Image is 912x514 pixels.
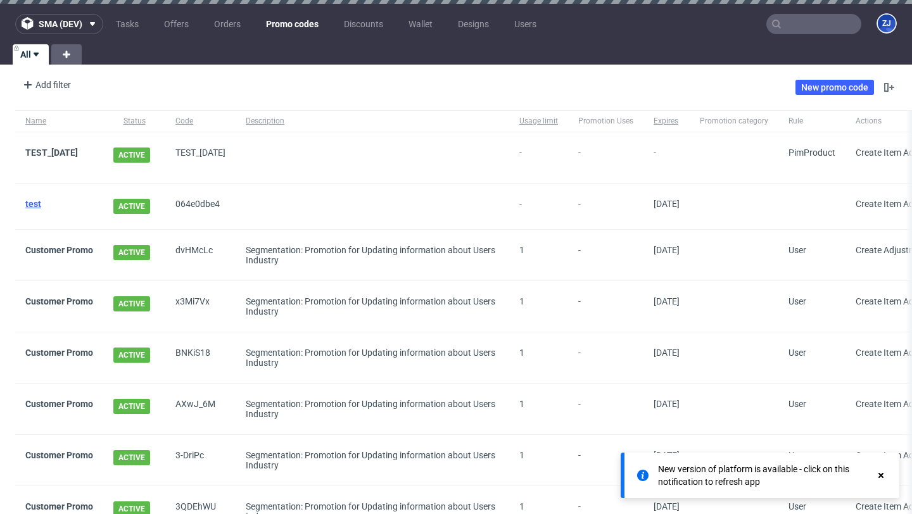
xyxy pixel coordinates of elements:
span: ACTIVE [113,245,150,260]
a: Tasks [108,14,146,34]
span: - [578,199,633,214]
span: AXwJ_6M [175,399,225,419]
span: 1 [519,501,524,511]
span: sma (dev) [39,20,82,28]
div: Segmentation: Promotion for Updating information about Users Industry [246,399,499,419]
span: Expires [654,116,680,127]
span: Status [113,116,155,127]
span: ACTIVE [113,296,150,311]
span: User [788,450,806,460]
span: - [578,245,633,265]
span: 3-DriPc [175,450,225,470]
span: ACTIVE [113,199,150,214]
div: Segmentation: Promotion for Updating information about Users Industry [246,450,499,470]
span: - [578,348,633,368]
span: [DATE] [654,296,680,306]
span: PimProduct [788,147,835,158]
span: [DATE] [654,245,680,255]
span: 1 [519,296,524,306]
span: Name [25,116,93,127]
figcaption: ZJ [878,15,896,32]
span: [DATE] [654,348,680,358]
a: Offers [156,14,196,34]
a: TEST_[DATE] [25,147,78,158]
span: User [788,296,806,306]
span: TEST_[DATE] [175,147,225,168]
div: Add filter [18,75,73,95]
span: BNKiS18 [175,348,225,368]
span: Promotion category [700,116,768,127]
a: Customer Promo [25,348,93,358]
span: Usage limit [519,116,558,127]
span: Rule [788,116,835,127]
span: Code [175,116,225,127]
div: Segmentation: Promotion for Updating information about Users Industry [246,348,499,368]
span: 1 [519,245,524,255]
span: ACTIVE [113,399,150,414]
span: - [578,147,633,168]
span: - [654,147,680,168]
a: Designs [450,14,497,34]
span: User [788,399,806,409]
span: User [788,348,806,358]
a: Promo codes [258,14,326,34]
span: x3Mi7Vx [175,296,225,317]
span: User [788,501,806,511]
a: New promo code [795,80,874,95]
a: Customer Promo [25,245,93,255]
span: ACTIVE [113,147,150,163]
a: Users [507,14,544,34]
a: Discounts [336,14,391,34]
span: [DATE] [654,199,680,209]
span: - [578,399,633,419]
span: 064e0dbe4 [175,199,225,214]
span: 1 [519,348,524,358]
span: [DATE] [654,501,680,511]
div: New version of platform is available - click on this notification to refresh app [658,463,875,488]
a: All [13,44,49,65]
a: Wallet [401,14,440,34]
a: Customer Promo [25,450,93,460]
a: Customer Promo [25,296,93,306]
span: Description [246,116,499,127]
span: ACTIVE [113,450,150,465]
div: Segmentation: Promotion for Updating information about Users Industry [246,296,499,317]
button: sma (dev) [15,14,103,34]
span: 1 [519,450,524,460]
span: - [519,199,558,214]
span: - [578,296,633,317]
span: User [788,245,806,255]
span: - [519,147,558,168]
div: Segmentation: Promotion for Updating information about Users Industry [246,245,499,265]
a: test [25,199,41,209]
a: Orders [206,14,248,34]
span: Promotion Uses [578,116,633,127]
span: - [578,450,633,470]
span: ACTIVE [113,348,150,363]
span: [DATE] [654,399,680,409]
span: dvHMcLc [175,245,225,265]
a: Customer Promo [25,501,93,511]
span: 1 [519,399,524,409]
a: Customer Promo [25,399,93,409]
span: [DATE] [654,450,680,460]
